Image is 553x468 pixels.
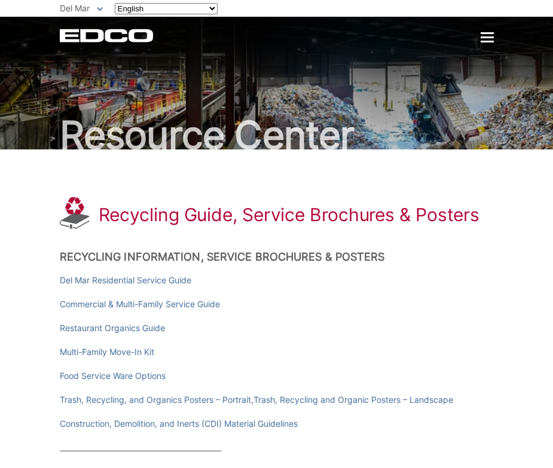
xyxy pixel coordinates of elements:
a: Construction, Demolition, and Inerts (CDI) Material Guidelines [60,417,298,430]
a: Multi-Family Move-In Kit [60,345,154,359]
h1: Recycling Guide, Service Brochures & Posters [99,204,480,225]
a: Del Mar Residential Service Guide [60,274,191,287]
a: Trash, Recycling and Organic Posters – Landscape [253,393,453,406]
p: , [60,393,494,406]
select: Select a language [115,3,218,14]
h2: Resource Center [60,116,494,154]
a: Trash, Recycling, and Organics Posters – Portrait [60,393,251,406]
a: Food Service Ware Options [60,369,166,383]
a: Commercial & Multi-Family Service Guide [60,298,220,311]
a: Restaurant Organics Guide [60,322,165,335]
a: EDCD logo. Return to the homepage. [60,29,155,42]
span: Del Mar [60,3,90,13]
p: _____________________________________________ [60,441,494,454]
h2: Recycling Information, Service Brochures & Posters [60,250,494,264]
